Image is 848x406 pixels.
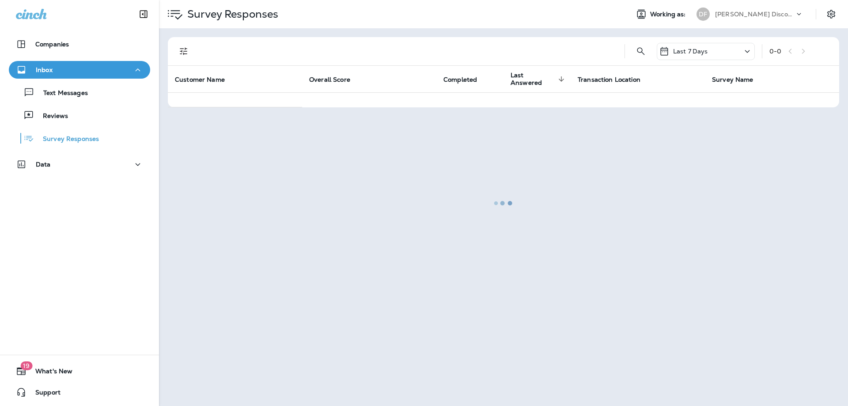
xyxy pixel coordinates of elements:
p: Reviews [34,112,68,121]
span: 19 [20,361,32,370]
p: Survey Responses [34,135,99,144]
button: Text Messages [9,83,150,102]
button: Inbox [9,61,150,79]
button: Support [9,383,150,401]
p: Inbox [36,66,53,73]
button: Survey Responses [9,129,150,148]
span: Support [26,389,61,399]
p: Data [36,161,51,168]
p: Text Messages [34,89,88,98]
button: Collapse Sidebar [131,5,156,23]
span: What's New [26,368,72,378]
button: Data [9,156,150,173]
button: Companies [9,35,150,53]
button: 19What's New [9,362,150,380]
button: Reviews [9,106,150,125]
p: Companies [35,41,69,48]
